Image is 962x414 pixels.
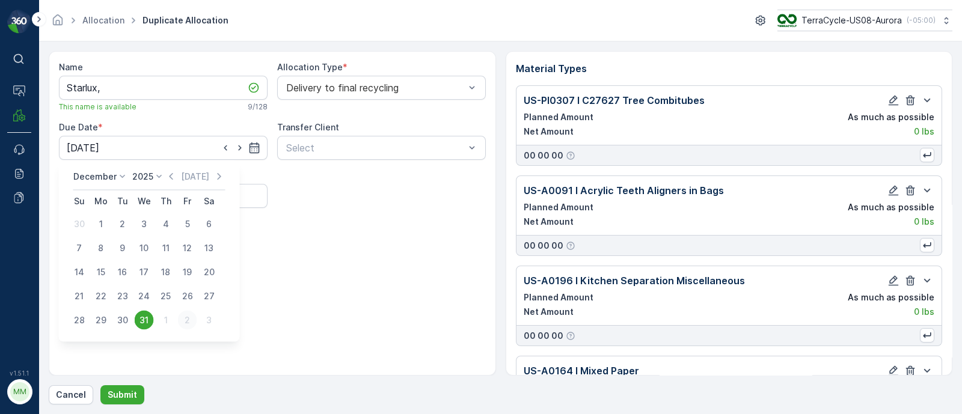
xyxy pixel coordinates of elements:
div: 8 [91,239,111,258]
div: 5 [178,215,197,234]
p: Planned Amount [524,291,593,303]
div: 30 [113,311,132,330]
span: Duplicate Allocation [140,14,231,26]
div: 9 [113,239,132,258]
div: 28 [70,311,89,330]
img: logo [7,10,31,34]
div: 23 [113,287,132,306]
div: 31 [135,311,154,330]
p: US-A0196 I Kitchen Separation Miscellaneous [524,273,745,288]
p: 9 / 128 [248,102,268,112]
div: 24 [135,287,154,306]
th: Wednesday [133,190,155,212]
div: Help Tooltip Icon [566,151,575,160]
span: This name is available [59,102,136,112]
div: Help Tooltip Icon [566,241,575,251]
th: Thursday [155,190,177,212]
div: 6 [200,215,219,234]
p: [DATE] [181,171,209,183]
div: 16 [113,263,132,282]
button: Cancel [49,385,93,404]
p: US-A0164 I Mixed Paper [524,364,639,378]
img: image_ci7OI47.png [777,14,797,27]
p: 00 00 00 [524,150,563,162]
p: Material Types [516,61,943,76]
p: TerraCycle-US08-Aurora [801,14,902,26]
div: 19 [178,263,197,282]
span: v 1.51.1 [7,370,31,377]
p: US-PI0307 I C27627 Tree Combitubes [524,93,705,108]
div: 22 [91,287,111,306]
p: Submit [108,389,137,401]
label: Allocation Type [277,62,343,72]
div: 7 [70,239,89,258]
div: 18 [156,263,176,282]
div: 2 [113,215,132,234]
div: 12 [178,239,197,258]
p: As much as possible [848,291,934,303]
div: 3 [200,311,219,330]
div: 30 [70,215,89,234]
p: ( -05:00 ) [907,16,936,25]
a: Allocation [82,15,124,25]
div: 25 [156,287,176,306]
div: 14 [70,263,89,282]
p: Net Amount [524,216,574,228]
p: Planned Amount [524,111,593,123]
a: Homepage [51,18,64,28]
p: 2025 [132,171,153,183]
button: TerraCycle-US08-Aurora(-05:00) [777,10,952,31]
label: Name [59,62,83,72]
div: 1 [156,311,176,330]
th: Saturday [198,190,220,212]
p: US-A0091 I Acrylic Teeth Aligners in Bags [524,183,724,198]
th: Tuesday [112,190,133,212]
div: MM [10,382,29,401]
button: MM [7,379,31,404]
p: December [73,171,117,183]
label: Transfer Client [277,122,339,132]
div: 11 [156,239,176,258]
input: dd/mm/yyyy [59,136,268,160]
th: Friday [177,190,198,212]
p: As much as possible [848,111,934,123]
p: Select [286,141,465,155]
p: 00 00 00 [524,240,563,252]
div: 20 [200,263,219,282]
div: 1 [91,215,111,234]
div: 2 [178,311,197,330]
button: Submit [100,385,144,404]
p: Net Amount [524,126,574,138]
p: Net Amount [524,306,574,318]
p: Cancel [56,389,86,401]
div: 13 [200,239,219,258]
div: 4 [156,215,176,234]
p: As much as possible [848,201,934,213]
th: Monday [90,190,112,212]
div: 17 [135,263,154,282]
div: 27 [200,287,219,306]
p: 0 lbs [914,216,934,228]
p: 0 lbs [914,306,934,318]
div: 3 [135,215,154,234]
div: Help Tooltip Icon [566,331,575,341]
p: Planned Amount [524,201,593,213]
div: 15 [91,263,111,282]
div: 10 [135,239,154,258]
p: 00 00 00 [524,330,563,342]
p: 0 lbs [914,126,934,138]
div: 26 [178,287,197,306]
div: 21 [70,287,89,306]
label: Due Date [59,122,98,132]
div: 29 [91,311,111,330]
th: Sunday [69,190,90,212]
